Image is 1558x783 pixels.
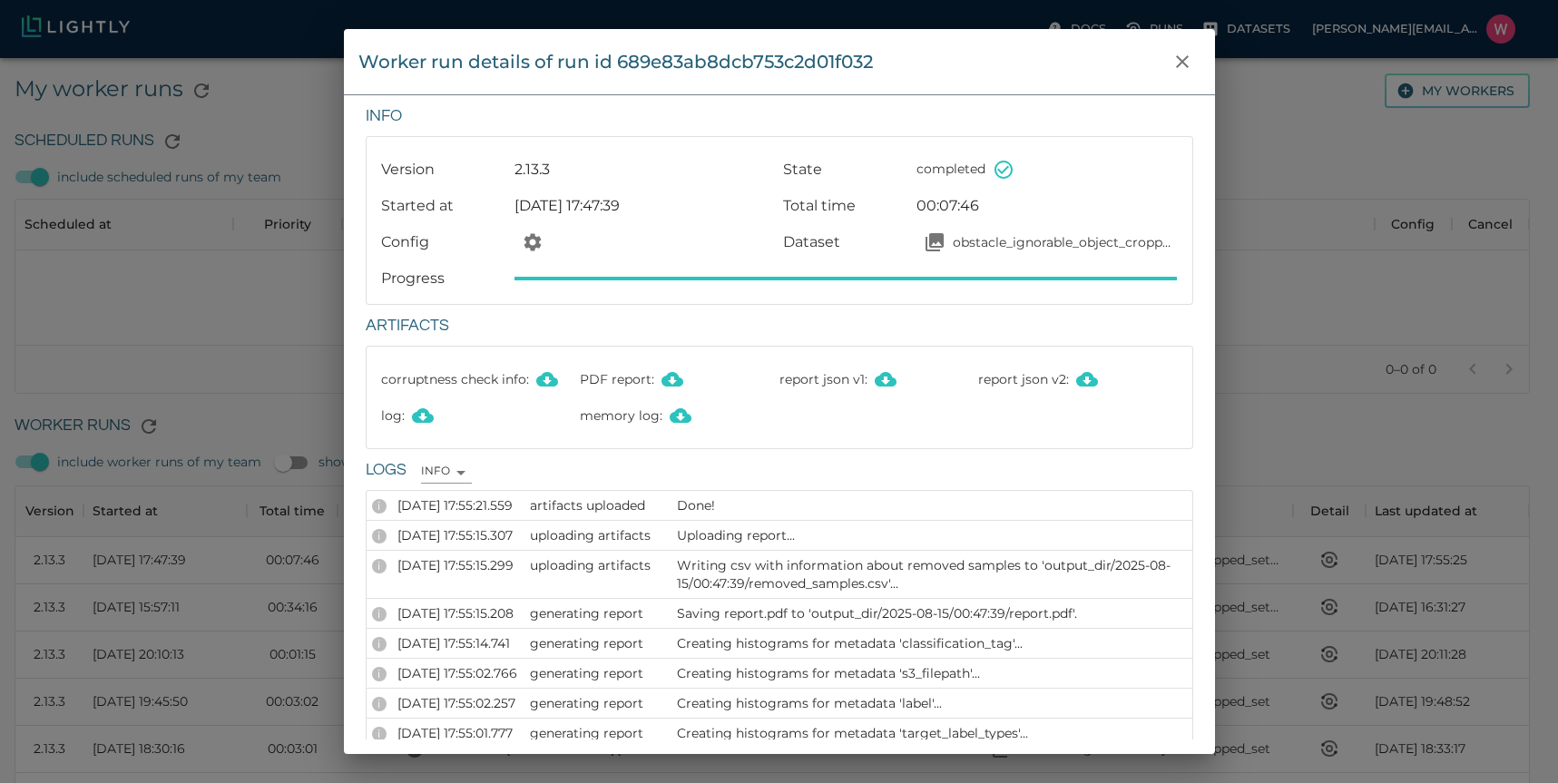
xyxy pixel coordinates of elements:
div: INFO [372,667,387,681]
p: memory log : [580,397,779,434]
p: artifacts uploaded [530,496,666,514]
button: Download memory log [662,397,699,434]
button: Download PDF report [654,361,691,397]
p: Done! [677,496,1187,514]
p: uploading artifacts [530,556,666,574]
div: INFO [372,637,387,651]
p: Version [381,159,508,181]
span: [DATE] 17:47:39 [514,197,620,214]
p: [DATE] 17:55:21.559 [397,496,519,514]
p: report json v1 : [779,361,979,397]
p: generating report [530,664,666,682]
p: [DATE] 17:55:15.307 [397,526,519,544]
p: PDF report : [580,361,779,397]
p: Creating histograms for metadata 's3_filepath'... [677,664,1187,682]
button: Download report json v2 [1069,361,1105,397]
button: Download log [405,397,441,434]
p: generating report [530,634,666,652]
div: Worker run details of run id 689e83ab8dcb753c2d01f032 [358,47,873,76]
h6: Logs [366,456,407,484]
div: INFO [372,559,387,573]
div: INFO [372,697,387,711]
p: generating report [530,724,666,742]
div: INFO [372,499,387,514]
button: Download report json v1 [867,361,904,397]
div: INFO [372,727,387,741]
p: Uploading report... [677,526,1187,544]
p: Creating histograms for metadata 'label'... [677,694,1187,712]
p: Saving report.pdf to 'output_dir/2025-08-15/00:47:39/report.pdf'. [677,604,1187,622]
p: [DATE] 17:55:02.766 [397,664,519,682]
h6: Artifacts [366,312,1193,340]
p: obstacle_ignorable_object_cropped_set_2025-05-01_2025-08-15_00-03-13 [953,233,1177,251]
p: State [783,159,910,181]
p: Creating histograms for metadata 'classification_tag'... [677,634,1187,652]
div: INFO [372,529,387,543]
p: [DATE] 17:55:14.741 [397,634,519,652]
p: log : [381,397,581,434]
p: [DATE] 17:55:15.299 [397,556,519,574]
p: [DATE] 17:55:15.208 [397,604,519,622]
div: INFO [421,462,472,483]
div: INFO [372,607,387,622]
p: Config [381,231,508,253]
p: generating report [530,694,666,712]
button: Download corruptness check info [529,361,565,397]
h6: Info [366,103,1193,131]
p: Started at [381,195,508,217]
span: completed [916,161,985,177]
p: Dataset [783,231,910,253]
p: [DATE] 17:55:01.777 [397,724,519,742]
p: generating report [530,604,666,622]
p: [DATE] 17:55:02.257 [397,694,519,712]
time: 00:07:46 [916,197,979,214]
button: State set to COMPLETED [985,152,1022,188]
p: Total time [783,195,910,217]
p: corruptness check info : [381,361,581,397]
button: Open your dataset obstacle_ignorable_object_cropped_set_2025-05-01_2025-08-15_00-03-13 [916,224,953,260]
p: Creating histograms for metadata 'target_label_types'... [677,724,1187,742]
p: Writing csv with information about removed samples to 'output_dir/2025-08-15/00:47:39/removed_sam... [677,556,1187,592]
button: close [1164,44,1200,80]
p: uploading artifacts [530,526,666,544]
p: report json v2 : [978,361,1178,397]
p: Progress [381,268,508,289]
a: Open your dataset obstacle_ignorable_object_cropped_set_2025-05-01_2025-08-15_00-03-13obstacle_ig... [916,224,1177,260]
div: 2.13.3 [507,152,775,181]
